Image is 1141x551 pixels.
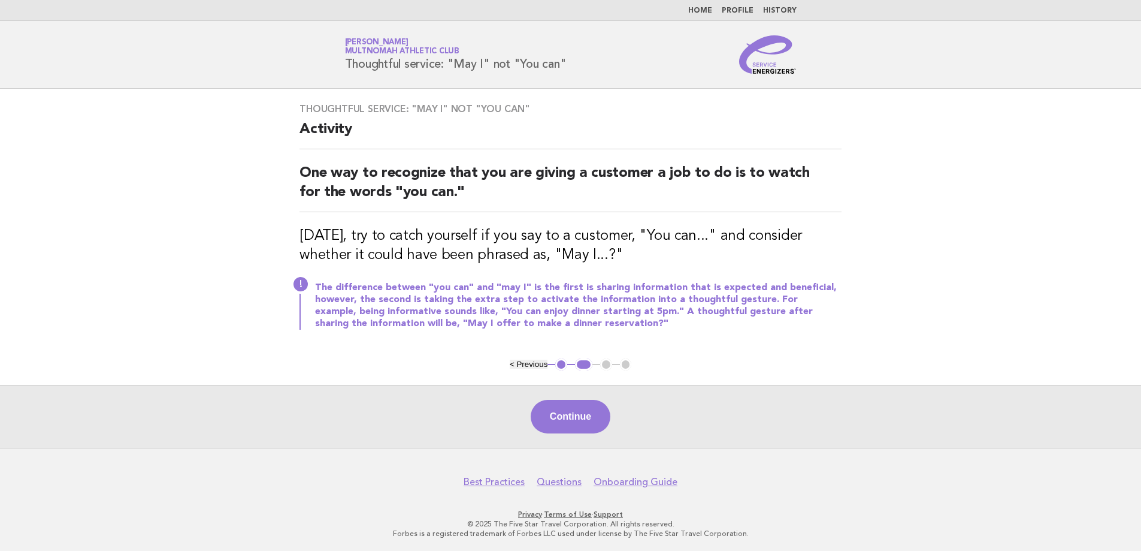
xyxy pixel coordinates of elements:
a: Profile [722,7,753,14]
p: Forbes is a registered trademark of Forbes LLC used under license by The Five Star Travel Corpora... [204,529,937,538]
a: Support [594,510,623,519]
a: Home [688,7,712,14]
a: Best Practices [464,476,525,488]
a: Onboarding Guide [594,476,677,488]
a: History [763,7,797,14]
button: 2 [575,359,592,371]
a: [PERSON_NAME]Multnomah Athletic Club [345,38,459,55]
button: < Previous [510,360,547,369]
button: Continue [531,400,610,433]
h2: Activity [299,120,842,149]
h3: [DATE], try to catch yourself if you say to a customer, "You can..." and consider whether it coul... [299,227,842,265]
h3: Thoughtful service: "May I" not "You can" [299,103,842,115]
a: Terms of Use [544,510,592,519]
button: 1 [555,359,567,371]
h2: One way to recognize that you are giving a customer a job to do is to watch for the words "you can." [299,164,842,212]
p: © 2025 The Five Star Travel Corporation. All rights reserved. [204,519,937,529]
p: The difference between "you can" and "may I" is the first is sharing information that is expected... [315,282,842,330]
span: Multnomah Athletic Club [345,48,459,56]
a: Privacy [518,510,542,519]
p: · · [204,510,937,519]
h1: Thoughtful service: "May I" not "You can" [345,39,567,70]
a: Questions [537,476,582,488]
img: Service Energizers [739,35,797,74]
